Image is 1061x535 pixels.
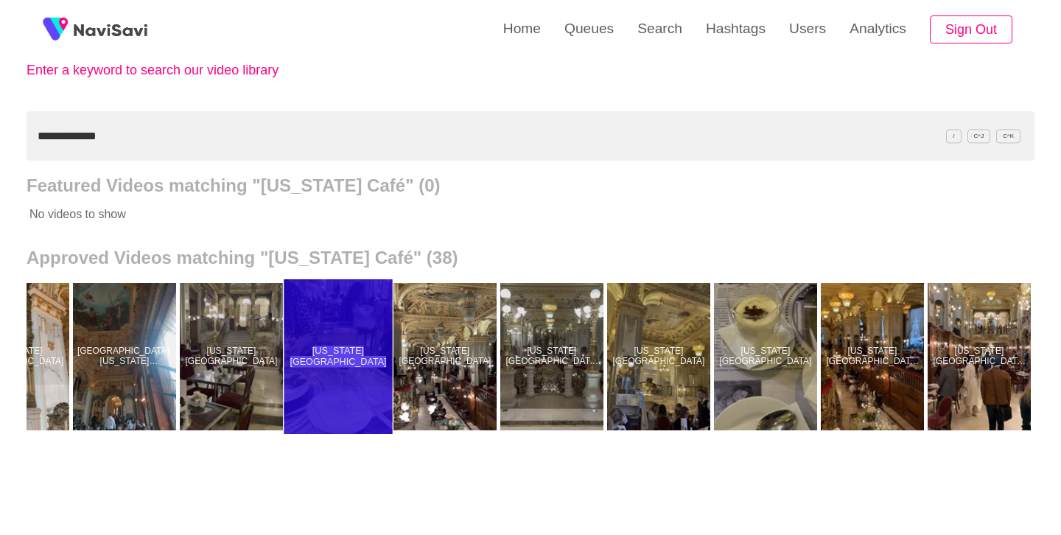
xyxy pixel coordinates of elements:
a: [US_STATE][GEOGRAPHIC_DATA]New York Café [180,283,287,430]
p: No videos to show [27,196,934,233]
img: fireSpot [37,11,74,48]
img: fireSpot [74,22,147,37]
a: [US_STATE][GEOGRAPHIC_DATA] [GEOGRAPHIC_DATA]New York Cafe Budapest [928,283,1034,430]
a: [US_STATE][GEOGRAPHIC_DATA] [GEOGRAPHIC_DATA]New York Cafe Budapest [500,283,607,430]
a: [GEOGRAPHIC_DATA], [US_STATE][GEOGRAPHIC_DATA]Budapest, New York Café [73,283,180,430]
a: [US_STATE][GEOGRAPHIC_DATA]New York Cafe [714,283,821,430]
span: C^J [967,129,991,143]
h2: Featured Videos matching "[US_STATE] Café" (0) [27,175,1034,196]
p: Enter a keyword to search our video library [27,63,351,78]
a: [US_STATE][GEOGRAPHIC_DATA]New York Café [287,283,393,430]
a: [US_STATE][GEOGRAPHIC_DATA] [GEOGRAPHIC_DATA]New York Cafe Budapest [821,283,928,430]
span: C^K [996,129,1020,143]
button: Sign Out [930,15,1012,44]
h2: Approved Videos matching "[US_STATE] Café" (38) [27,248,1034,268]
a: [US_STATE][GEOGRAPHIC_DATA]New York Café [393,283,500,430]
span: / [946,129,961,143]
a: [US_STATE][GEOGRAPHIC_DATA]New York Cafe [607,283,714,430]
